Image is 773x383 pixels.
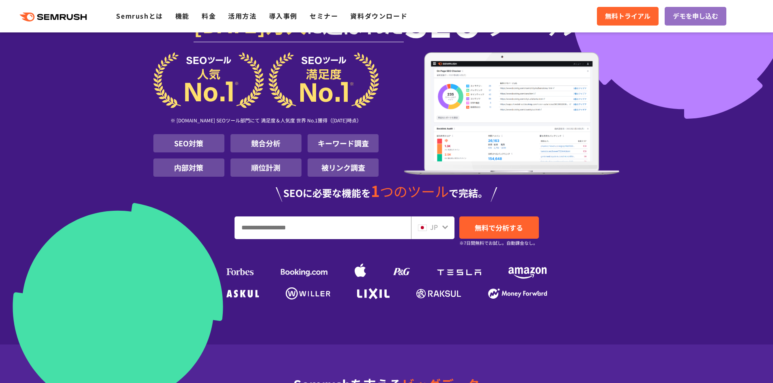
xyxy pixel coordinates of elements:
div: ※ [DOMAIN_NAME] SEOツール部門にて 満足度＆人気度 世界 No.1獲得（[DATE]時点） [153,108,379,134]
span: JP [430,222,438,232]
span: つのツール [380,181,449,201]
span: 無料で分析する [475,223,523,233]
div: SEOに必要な機能を [153,183,620,202]
span: 1 [371,180,380,201]
a: 資料ダウンロード [350,11,407,21]
li: 競合分析 [230,134,301,152]
a: 無料で分析する [459,216,539,239]
a: 導入事例 [269,11,297,21]
a: デモを申し込む [665,7,726,26]
a: 活用方法 [228,11,256,21]
a: 無料トライアル [597,7,659,26]
span: で完結。 [449,186,488,200]
li: 被リンク調査 [308,158,379,177]
a: Semrushとは [116,11,163,21]
li: SEO対策 [153,134,224,152]
span: SEO [404,5,482,37]
li: キーワード調査 [308,134,379,152]
a: 料金 [202,11,216,21]
li: 順位計測 [230,158,301,177]
li: 内部対策 [153,158,224,177]
a: 機能 [175,11,189,21]
input: URL、キーワードを入力してください [235,217,411,239]
small: ※7日間無料でお試し。自動課金なし。 [459,239,538,247]
span: ツール [482,5,579,37]
span: 無料トライアル [605,11,650,21]
span: デモを申し込む [673,11,718,21]
a: セミナー [310,11,338,21]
